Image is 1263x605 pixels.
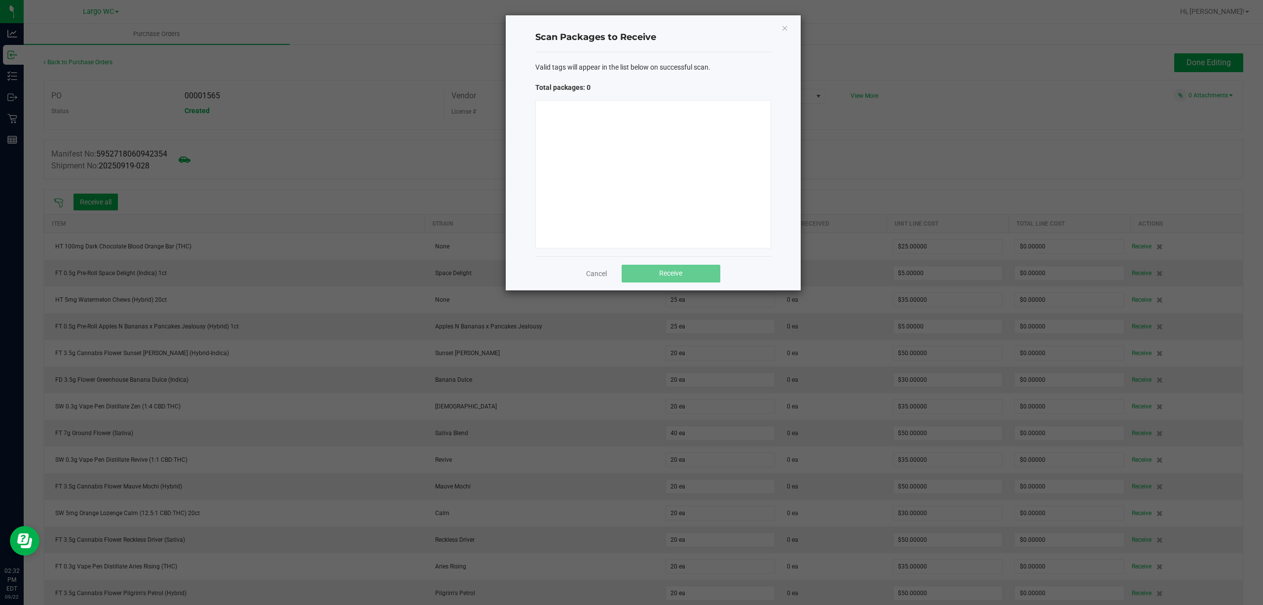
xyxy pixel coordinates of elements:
button: Receive [622,265,720,282]
button: Close [781,22,788,34]
span: Valid tags will appear in the list below on successful scan. [535,62,710,73]
h4: Scan Packages to Receive [535,31,771,44]
iframe: Resource center [10,526,39,556]
span: Total packages: 0 [535,82,653,93]
span: Receive [659,269,682,277]
a: Cancel [586,269,607,279]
